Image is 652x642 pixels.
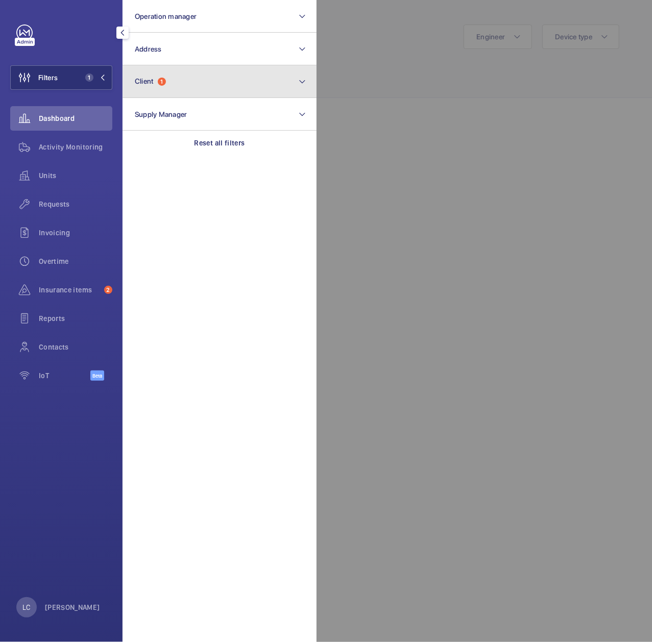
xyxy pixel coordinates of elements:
span: Filters [38,72,58,83]
span: Beta [90,371,104,381]
span: Contacts [39,342,112,352]
span: Insurance items [39,285,100,295]
span: Units [39,170,112,181]
span: 2 [104,286,112,294]
span: Requests [39,199,112,209]
span: Dashboard [39,113,112,124]
button: Filters1 [10,65,112,90]
span: Activity Monitoring [39,142,112,152]
p: LC [22,602,30,612]
span: IoT [39,371,90,381]
span: Reports [39,313,112,324]
p: [PERSON_NAME] [45,602,100,612]
span: Overtime [39,256,112,266]
span: Invoicing [39,228,112,238]
span: 1 [85,73,93,82]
